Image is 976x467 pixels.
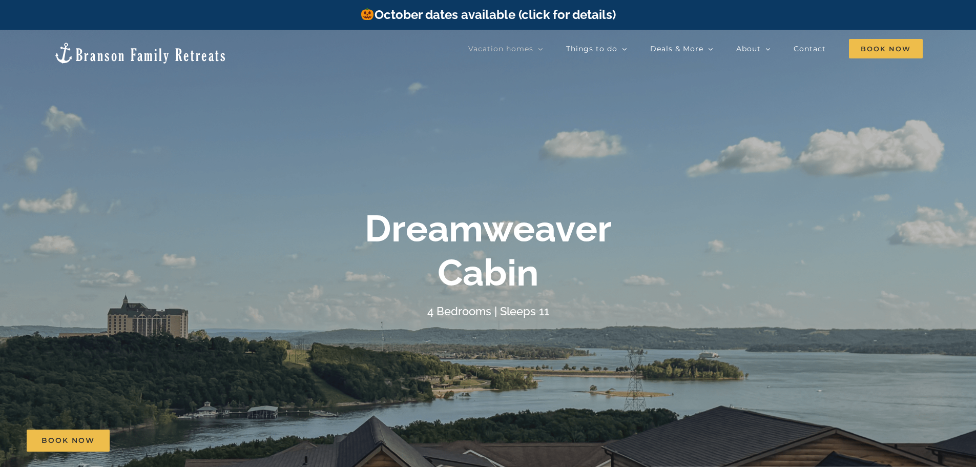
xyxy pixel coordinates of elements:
[468,45,533,52] span: Vacation homes
[41,436,95,445] span: Book Now
[468,36,543,61] a: Vacation homes
[650,45,703,52] span: Deals & More
[468,36,923,61] nav: Main Menu
[361,8,373,20] img: 🎃
[794,36,826,61] a: Contact
[566,45,617,52] span: Things to do
[53,42,227,65] img: Branson Family Retreats Logo
[794,45,826,52] span: Contact
[736,36,771,61] a: About
[360,7,615,22] a: October dates available (click for details)
[365,207,612,294] b: Dreamweaver Cabin
[27,430,110,452] a: Book Now
[566,36,627,61] a: Things to do
[736,45,761,52] span: About
[427,304,549,318] h4: 4 Bedrooms | Sleeps 11
[849,39,923,58] span: Book Now
[650,36,713,61] a: Deals & More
